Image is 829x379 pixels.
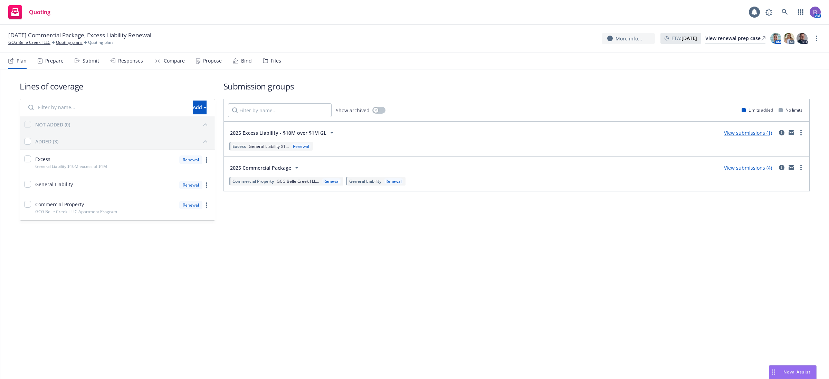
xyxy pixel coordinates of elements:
span: 2025 Excess Liability - $10M over $1M GL [230,129,326,136]
span: General Liability [349,178,381,184]
div: Renewal [292,143,311,149]
a: circleInformation [778,129,786,137]
button: 2025 Excess Liability - $10M over $1M GL [228,126,338,140]
a: circleInformation [778,163,786,172]
a: Search [778,5,792,19]
span: GCG Belle Creek I LLC Apartment Program [35,209,117,215]
button: Add [193,101,207,114]
div: No limits [779,107,802,113]
button: NOT ADDED (0) [35,119,211,130]
a: Switch app [794,5,808,19]
div: Renewal [322,178,341,184]
div: Plan [17,58,27,64]
div: Limits added [742,107,773,113]
div: Renewal [179,201,202,209]
span: GCG Belle Creek I LL... [277,178,319,184]
span: General Liability $1... [249,143,289,149]
span: Quoting [29,9,50,15]
img: photo [783,33,794,44]
div: Compare [164,58,185,64]
a: View submissions (4) [724,164,772,171]
span: 2025 Commercial Package [230,164,291,171]
img: photo [797,33,808,44]
a: more [797,129,805,137]
a: Quoting plans [56,39,83,46]
div: Responses [118,58,143,64]
a: View renewal prep case [705,33,765,44]
a: GCG Belle Creek I LLC [8,39,50,46]
div: Renewal [179,155,202,164]
a: Quoting [6,2,53,22]
div: Prepare [45,58,64,64]
span: Show archived [336,107,370,114]
div: Drag to move [769,366,778,379]
span: General Liability [35,181,73,188]
a: more [202,156,211,164]
button: 2025 Commercial Package [228,161,303,174]
span: Nova Assist [783,369,811,375]
a: more [797,163,805,172]
div: NOT ADDED (0) [35,121,70,128]
a: mail [787,129,795,137]
a: more [812,34,821,42]
h1: Submission groups [223,80,810,92]
div: Files [271,58,281,64]
a: View submissions (1) [724,130,772,136]
span: General Liability $10M excess of $1M [35,163,107,169]
button: More info... [602,33,655,44]
span: Quoting plan [88,39,113,46]
a: Report a Bug [762,5,776,19]
img: photo [770,33,781,44]
button: Nova Assist [769,365,817,379]
div: Propose [203,58,222,64]
a: mail [787,163,795,172]
span: [DATE] Commercial Package, Excess Liability Renewal [8,31,151,39]
h1: Lines of coverage [20,80,215,92]
div: Submit [83,58,99,64]
a: more [202,201,211,209]
img: photo [810,7,821,18]
span: ETA : [671,35,697,42]
strong: [DATE] [682,35,697,41]
div: ADDED (3) [35,138,58,145]
span: Excess [232,143,246,149]
span: More info... [616,35,642,42]
a: more [202,181,211,189]
span: Commercial Property [232,178,274,184]
div: Bind [241,58,252,64]
input: Filter by name... [24,101,189,114]
div: Renewal [384,178,403,184]
button: ADDED (3) [35,136,211,147]
div: Renewal [179,181,202,189]
span: Commercial Property [35,201,84,208]
span: Excess [35,155,50,163]
input: Filter by name... [228,103,332,117]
